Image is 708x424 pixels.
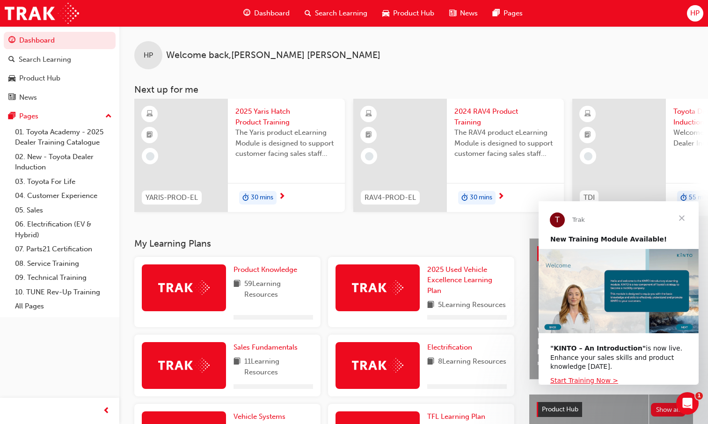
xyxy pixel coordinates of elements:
img: Trak [5,3,79,24]
a: 06. Electrification (EV & Hybrid) [11,217,116,242]
div: Pages [19,111,38,122]
a: Sales Fundamentals [234,342,301,353]
span: booktick-icon [584,129,591,141]
span: 11 Learning Resources [244,356,313,377]
a: 02. New - Toyota Dealer Induction [11,150,116,175]
span: Dashboard [254,8,290,19]
button: HP [687,5,703,22]
span: guage-icon [243,7,250,19]
iframe: Intercom live chat [676,392,699,415]
span: pages-icon [8,112,15,121]
span: HP [690,8,700,19]
span: Search Learning [315,8,367,19]
a: RAV4-PROD-EL2024 RAV4 Product TrainingThe RAV4 product eLearning Module is designed to support cu... [353,99,564,212]
a: Latest NewsShow allWelcome to your new Training Resource CentreRevolutionise the way you access a... [529,238,693,380]
a: search-iconSearch Learning [297,4,375,23]
span: Electrification [427,343,472,351]
span: duration-icon [461,192,468,204]
h3: Next up for me [119,84,708,95]
span: TDI [584,192,595,203]
span: learningRecordVerb_NONE-icon [584,152,592,161]
span: Revolutionise the way you access and manage your learning resources. [537,347,685,368]
span: duration-icon [680,192,687,204]
span: book-icon [427,356,434,368]
span: booktick-icon [146,129,153,141]
span: search-icon [305,7,311,19]
a: 07. Parts21 Certification [11,242,116,256]
span: up-icon [105,110,112,123]
h3: My Learning Plans [134,238,514,249]
span: next-icon [278,193,285,201]
span: Product Hub [542,405,578,413]
span: The RAV4 product eLearning Module is designed to support customer facing sales staff with introdu... [454,127,556,159]
span: Welcome back , [PERSON_NAME] [PERSON_NAME] [166,50,380,61]
span: book-icon [234,356,241,377]
span: learningResourceType_ELEARNING-icon [365,108,372,120]
iframe: Intercom live chat message [539,201,699,385]
a: 01. Toyota Academy - 2025 Dealer Training Catalogue [11,125,116,150]
a: Product Knowledge [234,264,301,275]
a: news-iconNews [442,4,485,23]
span: Pages [504,8,523,19]
span: learningResourceType_ELEARNING-icon [584,108,591,120]
a: 09. Technical Training [11,270,116,285]
div: News [19,92,37,103]
span: search-icon [8,56,15,64]
span: Welcome to your new Training Resource Centre [537,326,685,347]
a: car-iconProduct Hub [375,4,442,23]
a: pages-iconPages [485,4,530,23]
a: Vehicle Systems [234,411,289,422]
span: book-icon [234,278,241,300]
a: Electrification [427,342,476,353]
a: YARIS-PROD-EL2025 Yaris Hatch Product TrainingThe Yaris product eLearning Module is designed to s... [134,99,345,212]
span: TFL Learning Plan [427,412,485,421]
span: The Yaris product eLearning Module is designed to support customer facing sales staff with introd... [235,127,337,159]
span: News [460,8,478,19]
button: Pages [4,108,116,125]
a: TFL Learning Plan [427,411,489,422]
span: book-icon [427,300,434,311]
span: 59 Learning Resources [244,278,313,300]
img: Trak [352,280,403,295]
span: HP [144,50,153,61]
img: Trak [158,280,210,295]
span: news-icon [449,7,456,19]
a: News [4,89,116,106]
span: booktick-icon [365,129,372,141]
div: Search Learning [19,54,71,65]
img: Trak [352,358,403,373]
span: 30 mins [251,192,273,203]
a: Product HubShow all [537,402,686,417]
span: 5 Learning Resources [438,300,506,311]
span: learningResourceType_ELEARNING-icon [146,108,153,120]
span: 1 [695,392,703,400]
span: Product Knowledge [234,265,297,274]
span: learningRecordVerb_NONE-icon [365,152,373,161]
a: Dashboard [4,32,116,49]
span: pages-icon [493,7,500,19]
a: Product Hub [4,70,116,87]
span: guage-icon [8,37,15,45]
span: 2024 RAV4 Product Training [454,106,556,127]
span: news-icon [8,94,15,102]
button: Show all [651,403,686,417]
button: DashboardSearch LearningProduct HubNews [4,30,116,108]
span: 8 Learning Resources [438,356,506,368]
a: All Pages [11,299,116,314]
a: Latest NewsShow all [537,246,685,261]
span: 30 mins [470,192,492,203]
a: 10. TUNE Rev-Up Training [11,285,116,300]
a: 05. Sales [11,203,116,218]
span: duration-icon [242,192,249,204]
span: car-icon [8,74,15,83]
span: car-icon [382,7,389,19]
a: guage-iconDashboard [236,4,297,23]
